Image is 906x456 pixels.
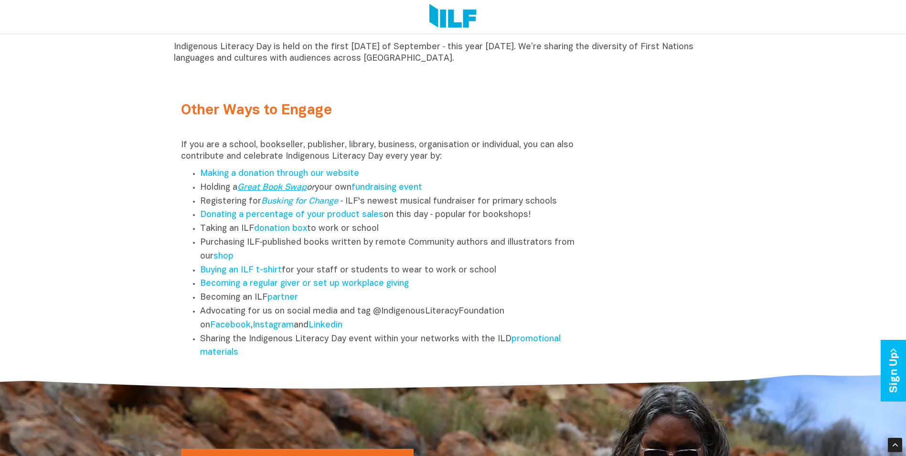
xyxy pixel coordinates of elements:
img: Logo [429,4,477,30]
a: Busking for Change [261,197,338,206]
a: Facebook [210,321,251,329]
li: Taking an ILF to work or school [200,222,586,236]
a: Buying an ILF t-shirt [200,266,282,274]
li: Registering for ‑ ILF's newest musical fundraiser for primary schools [200,195,586,209]
li: Sharing the Indigenous Literacy Day event within your networks with the ILD [200,333,586,360]
em: or [237,184,315,192]
p: Indigenous Literacy Day is held on the first [DATE] of September ‑ this year [DATE]. We’re sharin... [174,42,733,65]
li: on this day ‑ popular for bookshops! [200,208,586,222]
a: Great Book Swap [237,184,307,192]
li: Becoming an ILF [200,291,586,305]
h2: Other Ways to Engage [181,103,586,119]
a: Linkedin [309,321,342,329]
a: Making a donation through our website [200,170,359,178]
a: fundraising event [352,184,422,192]
li: Advocating for us on social media and tag @IndigenousLiteracyFoundation on , and [200,305,586,333]
a: Instagram [253,321,294,329]
a: donation box [254,225,307,233]
a: shop [213,252,234,261]
li: Holding a your own [200,181,586,195]
div: Scroll Back to Top [888,438,902,452]
p: If you are a school, bookseller, publisher, library, business, organisation or individual, you ca... [181,140,586,163]
a: Becoming a regular giver or set up workplace giving [200,280,409,288]
li: for your staff or students to wear to work or school [200,264,586,278]
li: Purchasing ILF‑published books written by remote Community authors and illustrators from our [200,236,586,264]
a: Donating a percentage of your product sales [200,211,384,219]
a: partner [267,293,298,302]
